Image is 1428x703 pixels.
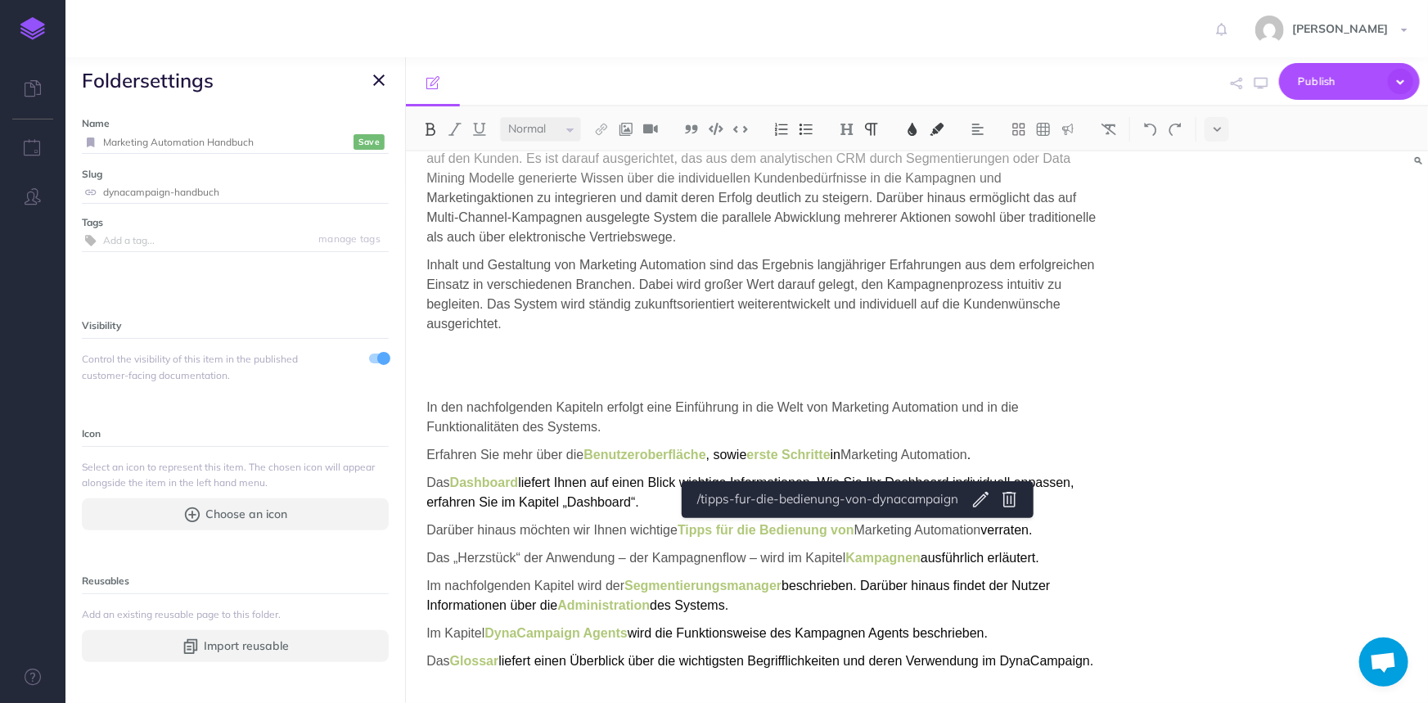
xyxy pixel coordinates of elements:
span: Add an existing reusable page to this folder. [82,606,389,622]
img: Unordered list button [799,123,813,136]
button: Choose an icon [82,498,389,530]
input: Add a tag... [103,230,389,251]
span: , sowie [706,448,747,462]
a: /tipps-fur-die-bedienung-von-dynacampaign [691,489,958,510]
span: Inhalt und Gestaltung von Marketing Automation sind das Ergebnis langjähriger Erfahrungen aus dem... [426,258,1098,331]
label: Tags [82,214,389,230]
span: . [967,448,971,462]
img: Alignment dropdown menu button [971,123,985,136]
span: Im Kapitel [426,626,484,640]
span: ausführlich erläutert. [921,551,1039,565]
a: Benutzeroberfläche [583,448,705,462]
input: page-name [103,182,389,203]
span: wird die Funktionsweise des Kampagnen Agents beschrieben. [628,626,988,640]
a: Kampagnen [846,551,921,565]
span: des Systems. [650,598,728,612]
button: Save [354,134,385,150]
button: manage tags [310,230,389,248]
span: liefert Ihnen auf einen Blick wichtige Informationen. Wie Sie Ihr Dashboard individuell anpassen,... [426,475,1078,509]
small: Reusables [82,575,129,587]
a: Dashboard [450,475,519,489]
img: Add video button [643,123,658,136]
a: Chat öffnen [1359,638,1408,687]
h3: settings [82,70,214,91]
img: logo-mark.svg [20,17,45,40]
span: Choose an icon [205,505,287,523]
button: Import reusable [82,630,389,661]
a: Segmentierungsmanager [624,579,782,593]
small: Visibility [82,319,121,331]
img: Link button [594,123,609,136]
span: Publish [1298,69,1380,94]
label: Slug [82,166,389,182]
span: In den nachfolgenden Kapiteln erfolgt eine Einführung in die Welt von Marketing Automation und in... [426,400,1022,434]
img: Undo [1143,123,1158,136]
span: Import reusable [204,637,289,655]
a: DynaCampaign Agents [484,626,628,640]
span: Das [426,475,449,489]
a: Administration [557,598,650,612]
small: Icon [82,427,101,439]
label: Name [82,115,389,131]
span: Darüber hinaus möchten wir Ihnen wichtige [426,523,678,537]
img: Text color button [905,123,920,136]
img: Callout dropdown menu button [1061,123,1075,136]
span: Das [426,654,449,668]
span: Marketing Automation [854,523,981,537]
img: Add image button [619,123,633,136]
img: Inline code button [733,123,748,135]
img: Text background color button [930,123,944,136]
span: Erfahren Sie mehr über die [426,448,583,462]
img: Bold button [423,123,438,136]
img: Blockquote button [684,123,699,136]
img: Create table button [1036,123,1051,136]
span: Im nachfolgenden Kapitel wird der [426,579,624,593]
small: Save [358,136,380,148]
a: erste Schritte [747,448,831,462]
span: Control the visibility of this item in the published customer-facing documentation. [82,351,312,382]
button: Publish [1279,63,1420,100]
span: Marketing Automation [840,448,967,462]
img: Headings dropdown button [840,123,854,136]
img: Code block button [709,123,723,135]
img: Underline button [472,123,487,136]
span: [PERSON_NAME] [1284,21,1396,36]
a: Tipps für die Bedienung von [678,523,854,537]
img: Redo [1168,123,1182,136]
span: folder [82,68,140,92]
span: verraten. [981,523,1033,537]
span: liefert einen Überblick über die wichtigsten Begrifflichkeiten und deren Verwendung im DynaCampaign. [498,654,1093,668]
img: e0b8158309a7a9c2ba5a20a85ae97691.jpg [1255,16,1284,44]
img: Italic button [448,123,462,136]
img: Ordered list button [774,123,789,136]
input: Page name [103,132,349,153]
a: Glossar [450,654,499,668]
span: Select an icon to represent this item. The chosen icon will appear alongside the item in the left... [82,459,389,490]
img: Paragraph button [864,123,879,136]
img: Clear styles button [1101,123,1116,136]
span: Das „Herzstück“ der Anwendung – der Kampagnenflow – wird im Kapitel [426,551,845,565]
span: in [831,448,840,462]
